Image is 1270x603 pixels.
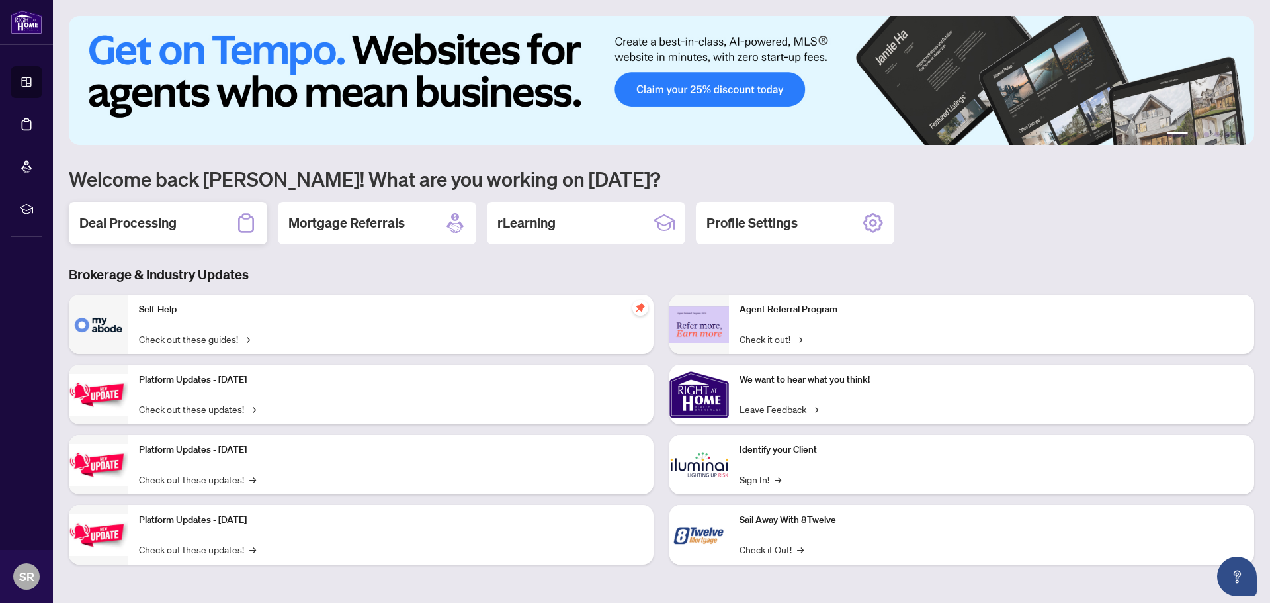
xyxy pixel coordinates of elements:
[1204,132,1209,137] button: 3
[796,332,802,346] span: →
[669,435,729,494] img: Identify your Client
[243,332,250,346] span: →
[139,443,643,457] p: Platform Updates - [DATE]
[69,265,1254,284] h3: Brokerage & Industry Updates
[669,306,729,343] img: Agent Referral Program
[740,542,804,557] a: Check it Out!→
[775,472,781,487] span: →
[69,16,1254,145] img: Slide 0
[497,214,556,232] h2: rLearning
[19,567,34,586] span: SR
[740,443,1244,457] p: Identify your Client
[69,514,128,556] img: Platform Updates - June 23, 2025
[249,402,256,416] span: →
[1217,557,1257,596] button: Open asap
[139,402,256,416] a: Check out these updates!→
[69,374,128,416] img: Platform Updates - July 21, 2025
[740,513,1244,528] p: Sail Away With 8Twelve
[1236,132,1241,137] button: 6
[1193,132,1199,137] button: 2
[249,472,256,487] span: →
[1214,132,1220,137] button: 4
[139,472,256,487] a: Check out these updates!→
[797,542,804,557] span: →
[740,402,818,416] a: Leave Feedback→
[139,373,643,387] p: Platform Updates - [DATE]
[740,332,802,346] a: Check it out!→
[740,302,1244,317] p: Agent Referral Program
[1167,132,1188,137] button: 1
[740,472,781,487] a: Sign In!→
[669,365,729,424] img: We want to hear what you think!
[139,513,643,528] p: Platform Updates - [DATE]
[79,214,177,232] h2: Deal Processing
[669,505,729,565] img: Sail Away With 8Twelve
[812,402,818,416] span: →
[139,332,250,346] a: Check out these guides!→
[11,10,42,34] img: logo
[1225,132,1230,137] button: 5
[69,444,128,486] img: Platform Updates - July 8, 2025
[740,373,1244,387] p: We want to hear what you think!
[288,214,405,232] h2: Mortgage Referrals
[69,295,128,354] img: Self-Help
[69,166,1254,191] h1: Welcome back [PERSON_NAME]! What are you working on [DATE]?
[706,214,798,232] h2: Profile Settings
[249,542,256,557] span: →
[139,542,256,557] a: Check out these updates!→
[139,302,643,317] p: Self-Help
[632,300,648,316] span: pushpin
